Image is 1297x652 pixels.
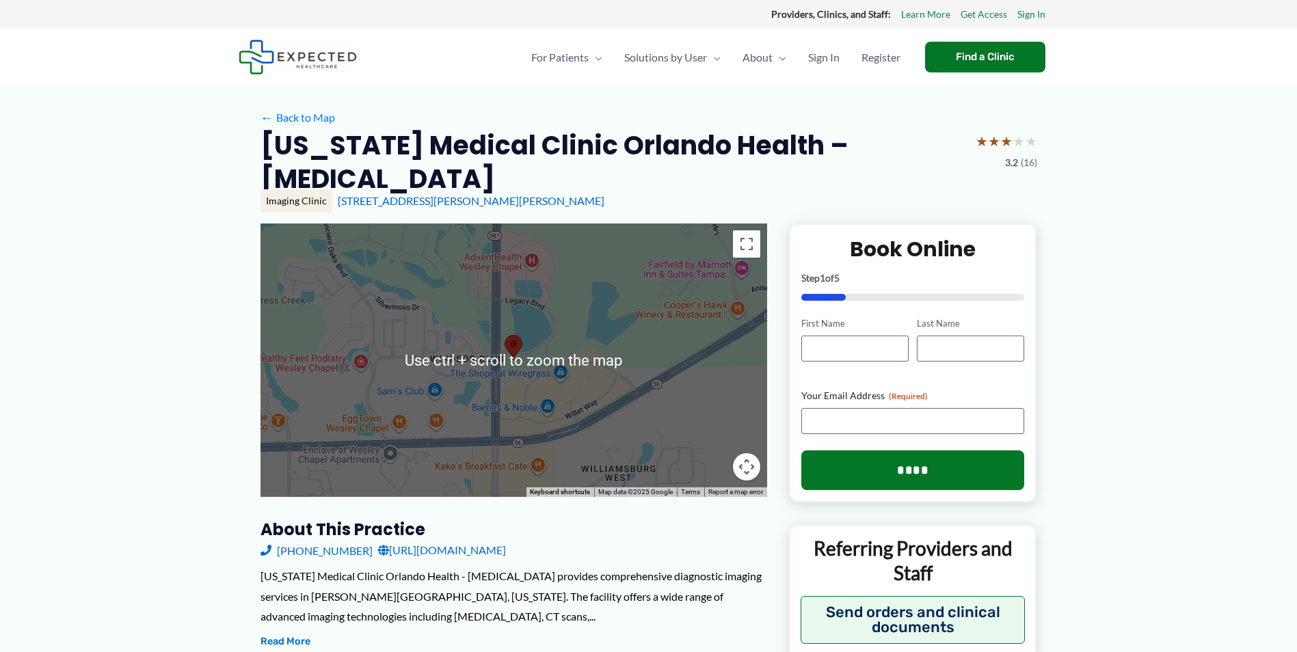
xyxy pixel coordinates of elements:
[1000,128,1013,154] span: ★
[531,33,589,81] span: For Patients
[1013,128,1025,154] span: ★
[613,33,732,81] a: Solutions by UserMenu Toggle
[733,453,760,480] button: Map camera controls
[707,33,721,81] span: Menu Toggle
[801,273,1025,283] p: Step of
[801,317,909,330] label: First Name
[378,540,506,560] a: [URL][DOMAIN_NAME]
[260,540,373,560] a: [PHONE_NUMBER]
[834,272,840,284] span: 5
[260,566,767,627] div: [US_STATE] Medical Clinic Orlando Health - [MEDICAL_DATA] provides comprehensive diagnostic imagi...
[264,479,309,497] a: Open this area in Google Maps (opens a new window)
[917,317,1024,330] label: Last Name
[260,634,310,650] button: Read More
[681,488,700,495] a: Terms (opens in new tab)
[1025,128,1037,154] span: ★
[743,33,773,81] span: About
[771,8,891,20] strong: Providers, Clinics, and Staff:
[801,596,1026,644] button: Send orders and clinical documents
[260,107,335,128] a: ←Back to Map
[260,519,767,540] h3: About this practice
[773,33,786,81] span: Menu Toggle
[239,40,357,74] img: Expected Healthcare Logo - side, dark font, small
[925,42,1045,72] a: Find a Clinic
[338,194,604,207] a: [STREET_ADDRESS][PERSON_NAME][PERSON_NAME]
[708,488,763,495] a: Report a map error
[901,5,950,23] a: Learn More
[889,391,928,401] span: (Required)
[520,33,911,81] nav: Primary Site Navigation
[733,230,760,258] button: Toggle fullscreen view
[801,236,1025,262] h2: Book Online
[797,33,851,81] a: Sign In
[530,487,590,497] button: Keyboard shortcuts
[260,128,965,196] h2: [US_STATE] Medical Clinic Orlando Health – [MEDICAL_DATA]
[598,488,673,495] span: Map data ©2025 Google
[801,536,1026,586] p: Referring Providers and Staff
[520,33,613,81] a: For PatientsMenu Toggle
[851,33,911,81] a: Register
[808,33,840,81] span: Sign In
[264,479,309,497] img: Google
[624,33,707,81] span: Solutions by User
[260,189,332,213] div: Imaging Clinic
[1021,154,1037,172] span: (16)
[861,33,900,81] span: Register
[820,272,825,284] span: 1
[988,128,1000,154] span: ★
[976,128,988,154] span: ★
[961,5,1007,23] a: Get Access
[260,111,273,124] span: ←
[1005,154,1018,172] span: 3.2
[1017,5,1045,23] a: Sign In
[732,33,797,81] a: AboutMenu Toggle
[801,389,1025,403] label: Your Email Address
[589,33,602,81] span: Menu Toggle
